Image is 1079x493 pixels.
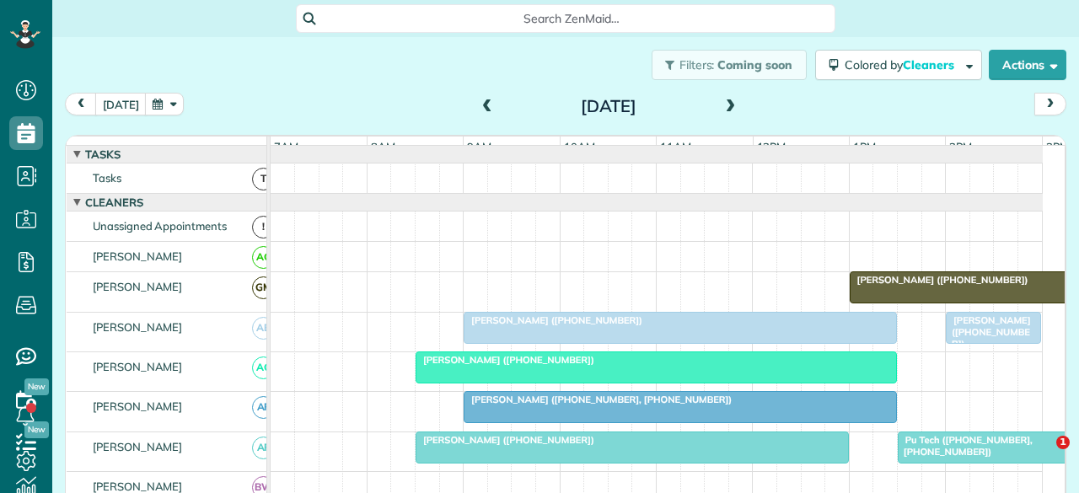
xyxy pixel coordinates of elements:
[82,196,147,209] span: Cleaners
[65,93,97,115] button: prev
[897,434,1033,458] span: Pu Tech ([PHONE_NUMBER], [PHONE_NUMBER])
[849,274,1029,286] span: [PERSON_NAME] ([PHONE_NUMBER])
[89,219,230,233] span: Unassigned Appointments
[1022,436,1062,476] iframe: Intercom live chat
[252,317,275,340] span: AB
[946,140,975,153] span: 2pm
[845,57,960,72] span: Colored by
[1034,93,1066,115] button: next
[463,394,733,405] span: [PERSON_NAME] ([PHONE_NUMBER], [PHONE_NUMBER])
[252,437,275,459] span: AF
[415,434,595,446] span: [PERSON_NAME] ([PHONE_NUMBER])
[95,93,147,115] button: [DATE]
[415,354,595,366] span: [PERSON_NAME] ([PHONE_NUMBER])
[89,171,125,185] span: Tasks
[252,246,275,269] span: AC
[89,399,186,413] span: [PERSON_NAME]
[89,280,186,293] span: [PERSON_NAME]
[717,57,793,72] span: Coming soon
[679,57,715,72] span: Filters:
[252,356,275,379] span: AC
[89,480,186,493] span: [PERSON_NAME]
[82,147,124,161] span: Tasks
[1043,140,1072,153] span: 3pm
[850,140,879,153] span: 1pm
[89,320,186,334] span: [PERSON_NAME]
[89,249,186,263] span: [PERSON_NAME]
[24,378,49,395] span: New
[1056,436,1070,449] span: 1
[903,57,957,72] span: Cleaners
[657,140,695,153] span: 11am
[89,440,186,453] span: [PERSON_NAME]
[252,216,275,238] span: !
[754,140,790,153] span: 12pm
[271,140,302,153] span: 7am
[89,360,186,373] span: [PERSON_NAME]
[252,276,275,299] span: GM
[561,140,599,153] span: 10am
[945,314,1031,351] span: [PERSON_NAME] ([PHONE_NUMBER])
[368,140,399,153] span: 8am
[463,314,643,326] span: [PERSON_NAME] ([PHONE_NUMBER])
[252,168,275,190] span: T
[989,50,1066,80] button: Actions
[503,97,714,115] h2: [DATE]
[464,140,495,153] span: 9am
[252,396,275,419] span: AF
[815,50,982,80] button: Colored byCleaners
